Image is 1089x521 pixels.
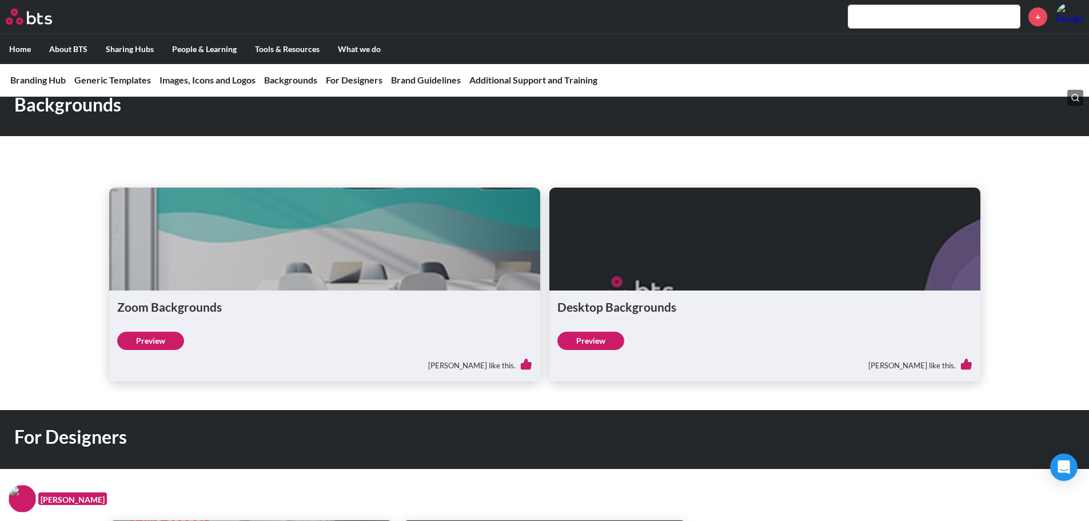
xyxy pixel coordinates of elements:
[10,74,66,85] a: Branding Hub
[14,92,756,118] h1: Backgrounds
[264,74,317,85] a: Backgrounds
[1056,3,1083,30] a: Profile
[14,424,756,450] h1: For Designers
[557,350,972,374] div: [PERSON_NAME] like this.
[557,332,624,350] a: Preview
[159,74,256,85] a: Images, Icons and Logos
[1056,3,1083,30] img: Douglas Carrara
[246,34,329,64] label: Tools & Resources
[6,9,52,25] img: BTS Logo
[469,74,597,85] a: Additional Support and Training
[391,74,461,85] a: Brand Guidelines
[97,34,163,64] label: Sharing Hubs
[40,34,97,64] label: About BTS
[163,34,246,64] label: People & Learning
[117,299,532,315] h1: Zoom Backgrounds
[557,299,972,315] h1: Desktop Backgrounds
[117,350,532,374] div: [PERSON_NAME] like this.
[9,485,36,512] img: F
[1050,454,1078,481] div: Open Intercom Messenger
[6,9,73,25] a: Go home
[326,74,382,85] a: For Designers
[117,332,184,350] a: Preview
[74,74,151,85] a: Generic Templates
[329,34,390,64] label: What we do
[1028,7,1047,26] a: +
[38,492,107,506] figcaption: [PERSON_NAME]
